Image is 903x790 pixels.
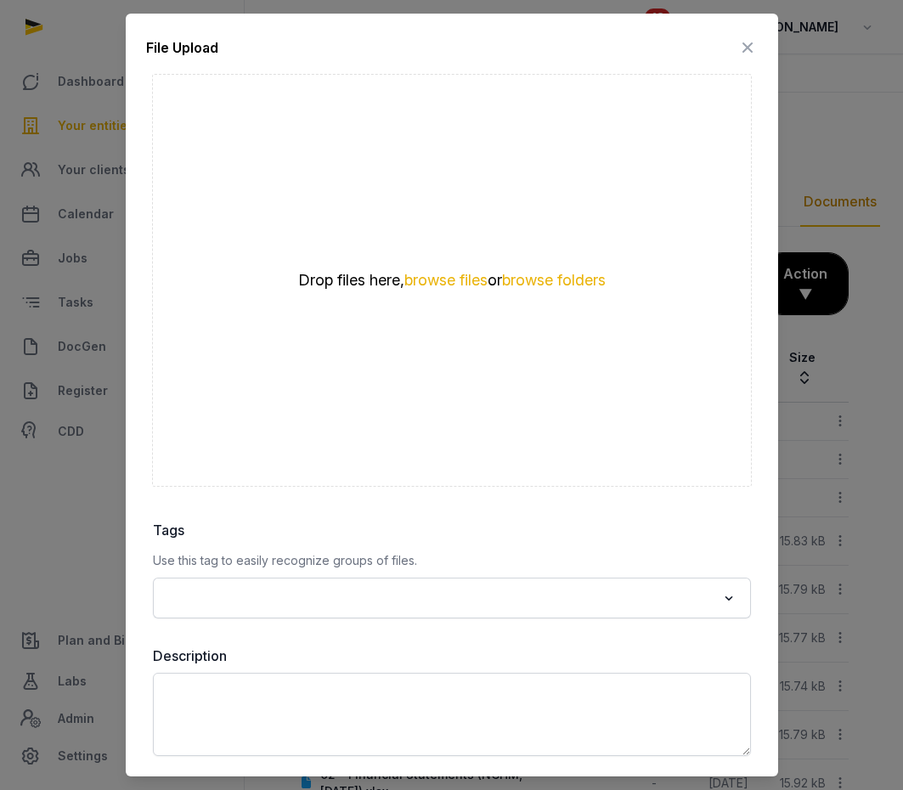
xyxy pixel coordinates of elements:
[163,586,716,610] input: Search for option
[404,273,488,288] button: browse files
[161,583,742,613] div: Search for option
[153,550,751,571] p: Use this tag to easily recognize groups of files.
[146,37,218,58] div: File Upload
[248,270,656,291] div: Drop files here, or
[146,68,758,493] div: Uppy Dashboard
[153,646,751,666] label: Description
[502,273,606,288] button: browse folders
[153,520,751,540] label: Tags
